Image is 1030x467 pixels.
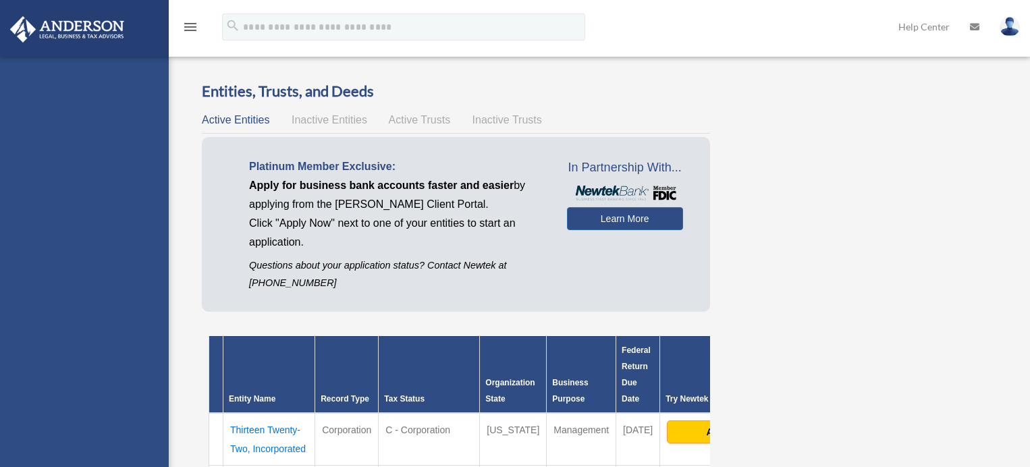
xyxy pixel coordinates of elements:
[249,180,514,191] span: Apply for business bank accounts faster and easier
[379,336,480,413] th: Tax Status
[202,81,710,102] h3: Entities, Trusts, and Deeds
[249,157,547,176] p: Platinum Member Exclusive:
[480,413,547,466] td: [US_STATE]
[6,16,128,43] img: Anderson Advisors Platinum Portal
[567,157,683,179] span: In Partnership With...
[202,114,269,126] span: Active Entities
[472,114,542,126] span: Inactive Trusts
[547,336,616,413] th: Business Purpose
[182,24,198,35] a: menu
[249,176,547,214] p: by applying from the [PERSON_NAME] Client Portal.
[666,391,800,407] div: Try Newtek Bank
[480,336,547,413] th: Organization State
[223,413,315,466] td: Thirteen Twenty-Two, Incorporated
[616,336,660,413] th: Federal Return Due Date
[315,336,379,413] th: Record Type
[616,413,660,466] td: [DATE]
[379,413,480,466] td: C - Corporation
[667,420,798,443] button: Apply Now
[292,114,367,126] span: Inactive Entities
[223,336,315,413] th: Entity Name
[249,214,547,252] p: Click "Apply Now" next to one of your entities to start an application.
[567,207,683,230] a: Learn More
[315,413,379,466] td: Corporation
[574,186,676,200] img: NewtekBankLogoSM.png
[225,18,240,33] i: search
[547,413,616,466] td: Management
[1000,17,1020,36] img: User Pic
[249,257,547,291] p: Questions about your application status? Contact Newtek at [PHONE_NUMBER]
[389,114,451,126] span: Active Trusts
[182,19,198,35] i: menu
